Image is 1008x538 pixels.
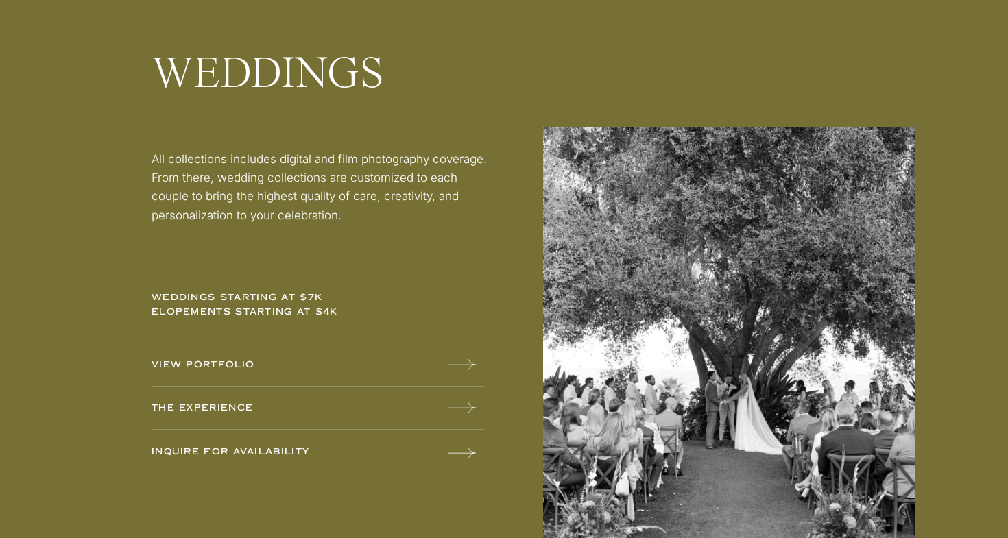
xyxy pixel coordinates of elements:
[152,150,489,252] p: All collections includes digital and film photography coverage. From there, wedding collections a...
[152,53,608,100] h2: WEDDINGS
[152,401,366,416] a: The experience
[152,358,366,373] a: VIEW PORTFOLIO
[152,445,366,460] a: INQUIRE FOR AVAILABILITY
[152,291,366,326] p: weddings starting at $7k elopements starting at $4k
